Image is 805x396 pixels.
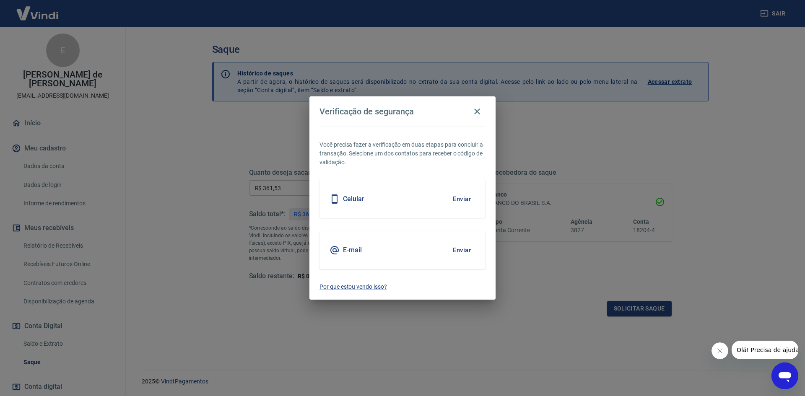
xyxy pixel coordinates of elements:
button: Enviar [448,241,475,259]
span: Olá! Precisa de ajuda? [5,6,70,13]
h4: Verificação de segurança [319,106,414,116]
iframe: Fechar mensagem [712,342,728,359]
iframe: Mensagem da empresa [732,341,798,359]
iframe: Botão para abrir a janela de mensagens [771,362,798,389]
a: Por que estou vendo isso? [319,282,486,291]
h5: Celular [343,195,364,203]
p: Você precisa fazer a verificação em duas etapas para concluir a transação. Selecione um dos conta... [319,140,486,167]
h5: E-mail [343,246,362,254]
button: Enviar [448,190,475,208]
